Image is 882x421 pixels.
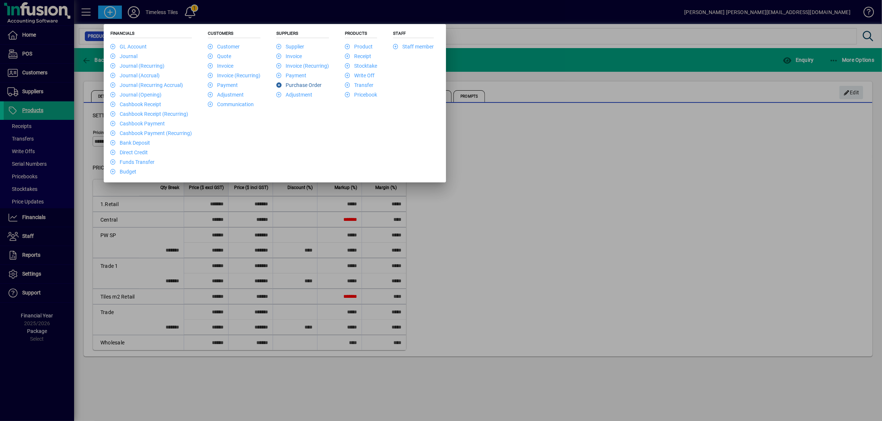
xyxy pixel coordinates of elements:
[110,149,148,155] a: Direct Credit
[276,44,304,50] a: Supplier
[110,53,137,59] a: Journal
[208,73,260,78] a: Invoice (Recurring)
[110,82,183,88] a: Journal (Recurring Accrual)
[345,44,373,50] a: Product
[208,44,240,50] a: Customer
[276,82,322,88] a: Purchase Order
[110,92,162,98] a: Journal (Opening)
[110,101,161,107] a: Cashbook Receipt
[345,92,377,98] a: Pricebook
[276,31,329,38] h5: Suppliers
[110,121,165,127] a: Cashbook Payment
[110,130,192,136] a: Cashbook Payment (Recurring)
[276,92,312,98] a: Adjustment
[110,44,147,50] a: GL Account
[345,53,371,59] a: Receipt
[208,31,260,38] h5: Customers
[110,63,164,69] a: Journal (Recurring)
[208,63,233,69] a: Invoice
[345,82,373,88] a: Transfer
[208,82,238,88] a: Payment
[110,31,192,38] h5: Financials
[276,63,329,69] a: Invoice (Recurring)
[345,73,375,78] a: Write Off
[276,73,306,78] a: Payment
[110,111,188,117] a: Cashbook Receipt (Recurring)
[110,159,154,165] a: Funds Transfer
[208,101,254,107] a: Communication
[110,140,150,146] a: Bank Deposit
[345,63,377,69] a: Stocktake
[345,31,377,38] h5: Products
[208,53,231,59] a: Quote
[393,31,434,38] h5: Staff
[393,44,434,50] a: Staff member
[208,92,244,98] a: Adjustment
[110,169,136,175] a: Budget
[110,73,160,78] a: Journal (Accrual)
[276,53,302,59] a: Invoice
